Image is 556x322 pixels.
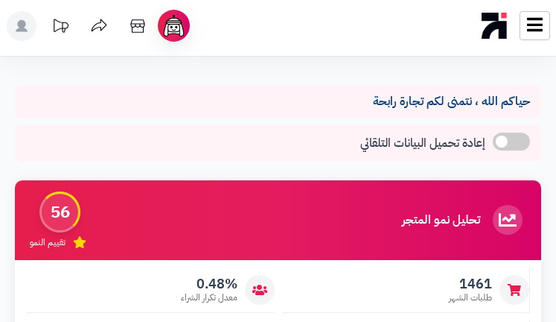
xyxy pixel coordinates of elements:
[482,9,508,42] img: logo-mobile.png
[42,11,79,45] a: تحديثات المنصة
[181,291,237,304] span: معدل تكرار الشراء
[161,13,187,39] img: ai-face.png
[360,135,485,152] span: إعادة تحميل البيانات التلقائي
[181,276,237,292] span: 0.48%
[26,93,530,110] p: حياكم الله ، نتمنى لكم تجارة رابحة
[449,276,492,292] span: 1461
[449,291,492,304] span: طلبات الشهر
[402,214,480,227] h3: تحليل نمو المتجر
[30,236,65,249] span: تقييم النمو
